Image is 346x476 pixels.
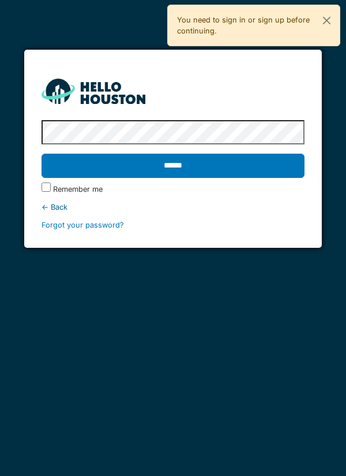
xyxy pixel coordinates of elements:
[167,5,340,46] div: You need to sign in or sign up before continuing.
[42,79,145,103] img: HH_line-BYnF2_Hg.png
[42,221,124,229] a: Forgot your password?
[314,5,340,36] button: Close
[42,202,305,213] div: ← Back
[53,184,103,195] label: Remember me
